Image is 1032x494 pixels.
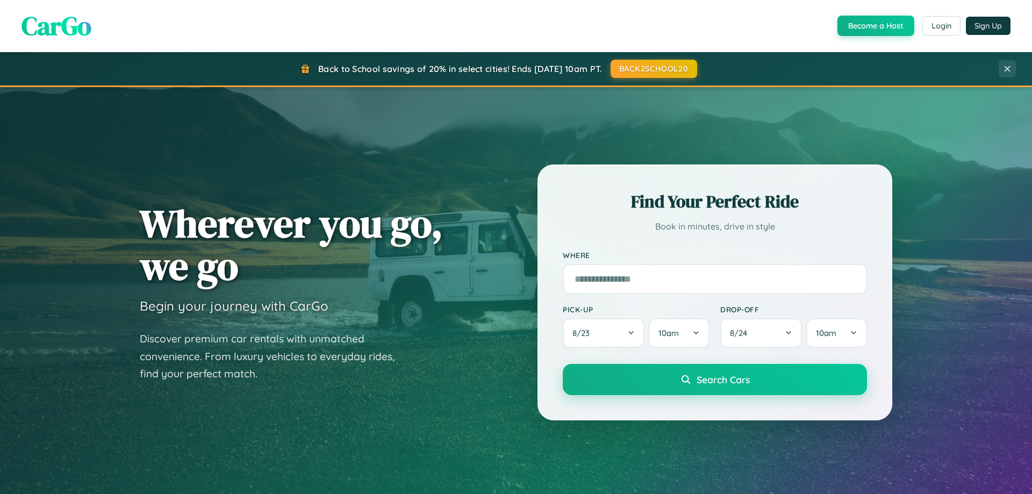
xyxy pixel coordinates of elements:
button: Sign Up [966,17,1010,35]
h2: Find Your Perfect Ride [563,190,867,213]
button: 8/23 [563,318,644,348]
span: 8 / 23 [572,328,595,338]
span: CarGo [21,8,91,44]
button: BACK2SCHOOL20 [611,60,697,78]
span: 10am [658,328,679,338]
button: 8/24 [720,318,802,348]
label: Drop-off [720,305,867,314]
button: 10am [806,318,867,348]
h1: Wherever you go, we go [140,202,443,287]
span: Back to School savings of 20% in select cities! Ends [DATE] 10am PT. [318,63,602,74]
h3: Begin your journey with CarGo [140,298,328,314]
label: Pick-up [563,305,709,314]
button: Become a Host [837,16,914,36]
button: Login [922,16,961,35]
p: Book in minutes, drive in style [563,219,867,234]
button: Search Cars [563,364,867,395]
span: 8 / 24 [730,328,752,338]
span: 10am [816,328,836,338]
button: 10am [649,318,709,348]
p: Discover premium car rentals with unmatched convenience. From luxury vehicles to everyday rides, ... [140,330,408,383]
label: Where [563,250,867,260]
span: Search Cars [697,374,750,385]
